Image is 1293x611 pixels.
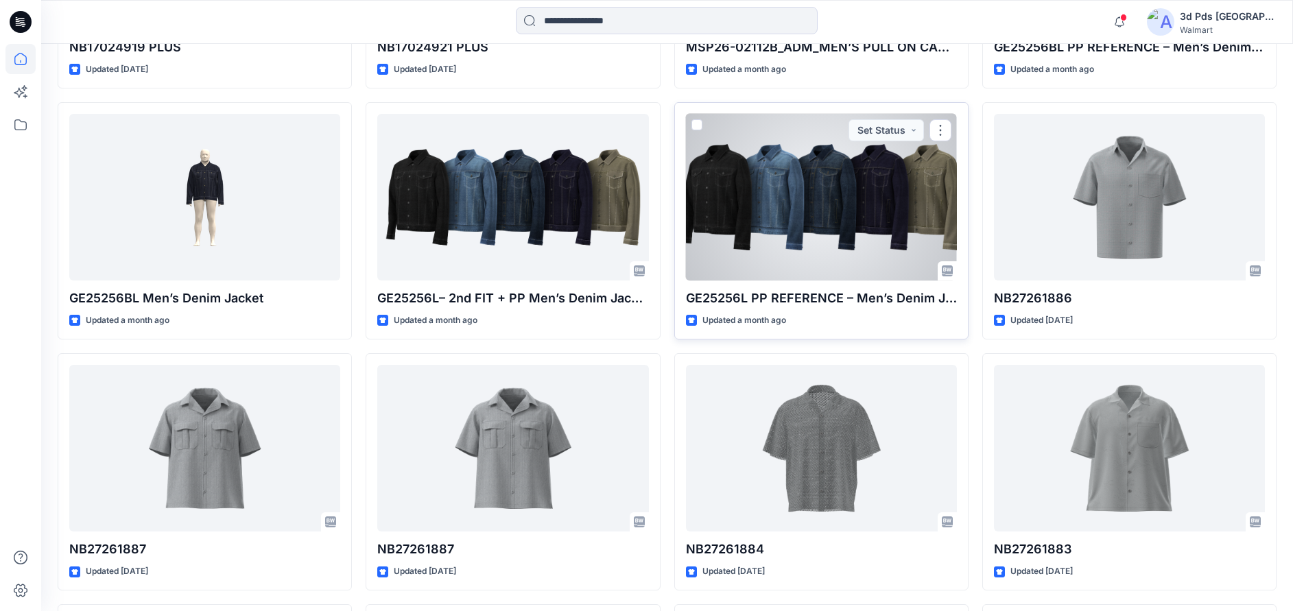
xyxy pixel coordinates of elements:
[1147,8,1174,36] img: avatar
[69,38,340,57] p: NB17024919 PLUS
[86,62,148,77] p: Updated [DATE]
[702,62,786,77] p: Updated a month ago
[702,564,765,579] p: Updated [DATE]
[377,114,648,281] a: GE25256L– 2nd FIT + PP Men’s Denim Jacket
[994,365,1265,532] a: NB27261883
[1180,8,1276,25] div: 3d Pds [GEOGRAPHIC_DATA]
[1180,25,1276,35] div: Walmart
[994,540,1265,559] p: NB27261883
[69,540,340,559] p: NB27261887
[69,114,340,281] a: GE25256BL Men’s Denim Jacket
[686,365,957,532] a: NB27261884
[1010,313,1073,328] p: Updated [DATE]
[377,365,648,532] a: NB27261887
[702,313,786,328] p: Updated a month ago
[686,540,957,559] p: NB27261884
[377,38,648,57] p: NB17024921 PLUS
[394,62,456,77] p: Updated [DATE]
[686,38,957,57] p: MSP26-02112B_ADM_MEN’S PULL ON CARGO SHORT
[86,313,169,328] p: Updated a month ago
[994,289,1265,308] p: NB27261886
[994,38,1265,57] p: GE25256BL PP REFERENCE – Men’s Denim Jacket
[69,289,340,308] p: GE25256BL Men’s Denim Jacket
[69,365,340,532] a: NB27261887
[377,289,648,308] p: GE25256L– 2nd FIT + PP Men’s Denim Jacket
[1010,62,1094,77] p: Updated a month ago
[994,114,1265,281] a: NB27261886
[377,540,648,559] p: NB27261887
[394,313,477,328] p: Updated a month ago
[686,114,957,281] a: GE25256L PP REFERENCE – Men’s Denim Jacket
[1010,564,1073,579] p: Updated [DATE]
[394,564,456,579] p: Updated [DATE]
[86,564,148,579] p: Updated [DATE]
[686,289,957,308] p: GE25256L PP REFERENCE – Men’s Denim Jacket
